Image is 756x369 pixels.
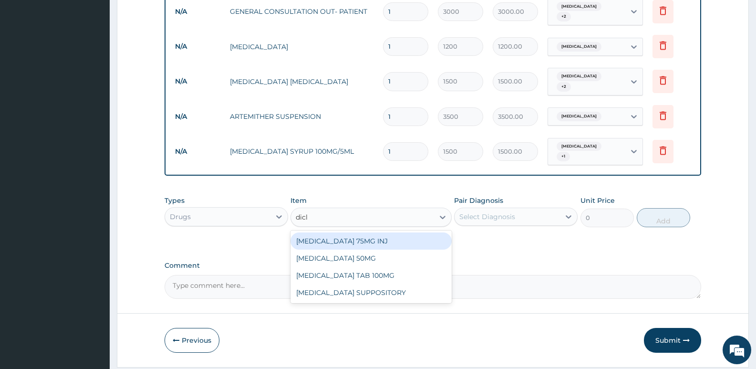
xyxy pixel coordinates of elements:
[580,196,615,205] label: Unit Price
[170,212,191,221] div: Drugs
[637,208,690,227] button: Add
[557,82,571,92] span: + 2
[225,2,378,21] td: GENERAL CONSULTATION OUT- PATIENT
[225,107,378,126] td: ARTEMITHER SUSPENSION
[454,196,503,205] label: Pair Diagnosis
[170,108,225,126] td: N/A
[170,143,225,160] td: N/A
[557,112,601,121] span: [MEDICAL_DATA]
[50,53,160,66] div: Chat with us now
[290,232,451,250] div: [MEDICAL_DATA] 75MG INJ
[225,142,378,161] td: [MEDICAL_DATA] SYRUP 100MG/5ML
[165,328,219,353] button: Previous
[290,267,451,284] div: [MEDICAL_DATA] TAB 100MG
[644,328,701,353] button: Submit
[290,250,451,267] div: [MEDICAL_DATA] 50MG
[557,12,571,21] span: + 2
[557,72,601,81] span: [MEDICAL_DATA]
[170,73,225,90] td: N/A
[290,284,451,301] div: [MEDICAL_DATA] SUPPOSITORY
[225,37,378,56] td: [MEDICAL_DATA]
[156,5,179,28] div: Minimize live chat window
[225,72,378,91] td: [MEDICAL_DATA] [MEDICAL_DATA]
[55,120,132,217] span: We're online!
[165,262,701,270] label: Comment
[557,42,601,52] span: [MEDICAL_DATA]
[5,261,182,294] textarea: Type your message and hit 'Enter'
[170,3,225,21] td: N/A
[557,2,601,11] span: [MEDICAL_DATA]
[18,48,39,72] img: d_794563401_company_1708531726252_794563401
[459,212,515,221] div: Select Diagnosis
[290,196,307,205] label: Item
[557,142,601,151] span: [MEDICAL_DATA]
[557,152,570,161] span: + 1
[170,38,225,55] td: N/A
[165,197,185,205] label: Types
